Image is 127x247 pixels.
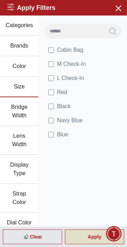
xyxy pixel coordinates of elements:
[57,46,83,54] span: Cabin Bag
[65,229,124,244] div: Apply
[57,130,68,139] span: Blue
[104,24,121,39] button: Search
[57,102,71,111] span: Black
[48,75,54,81] input: L Check-In
[57,60,86,68] span: M Check-In
[48,118,54,123] input: Navy Blue
[48,104,54,109] input: Black
[57,116,83,125] span: Navy Blue
[48,89,54,95] input: Red
[106,226,122,242] div: Chat Widget
[57,74,84,82] span: L Check-In
[48,61,54,67] input: M Check-In
[48,132,54,137] input: Blue
[7,3,55,13] h2: Apply Filters
[57,88,67,97] span: Red
[48,47,54,53] input: Cabin Bag
[3,229,62,244] div: Clear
